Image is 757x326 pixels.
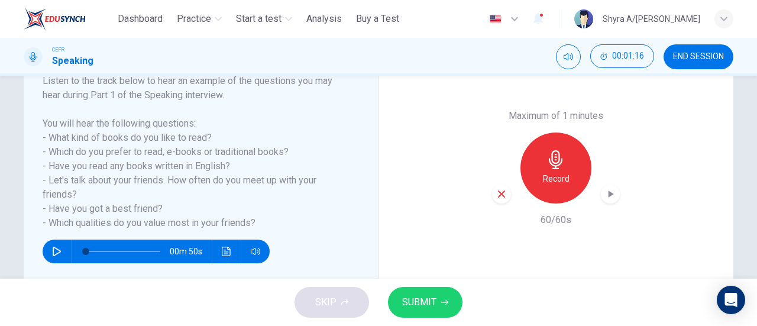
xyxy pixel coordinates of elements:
[170,240,212,263] span: 00m 50s
[543,172,570,186] h6: Record
[177,12,211,26] span: Practice
[52,54,93,68] h1: Speaking
[603,12,700,26] div: Shyra A/[PERSON_NAME]
[590,44,654,68] button: 00:01:16
[664,44,733,69] button: END SESSION
[118,12,163,26] span: Dashboard
[306,12,342,26] span: Analysis
[402,294,436,311] span: SUBMIT
[520,133,591,204] button: Record
[24,7,86,31] img: ELTC logo
[590,44,654,69] div: Hide
[351,8,404,30] button: Buy a Test
[556,44,581,69] div: Mute
[509,109,603,123] h6: Maximum of 1 minutes
[172,8,227,30] button: Practice
[217,240,236,263] button: Click to see the audio transcription
[231,8,297,30] button: Start a test
[673,52,724,62] span: END SESSION
[717,286,745,314] div: Open Intercom Messenger
[574,9,593,28] img: Profile picture
[612,51,644,61] span: 00:01:16
[236,12,282,26] span: Start a test
[113,8,167,30] button: Dashboard
[488,15,503,24] img: en
[43,74,345,230] h6: Listen to the track below to hear an example of the questions you may hear during Part 1 of the S...
[388,287,462,318] button: SUBMIT
[302,8,347,30] button: Analysis
[356,12,399,26] span: Buy a Test
[52,46,64,54] span: CEFR
[541,213,571,227] h6: 60/60s
[24,7,113,31] a: ELTC logo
